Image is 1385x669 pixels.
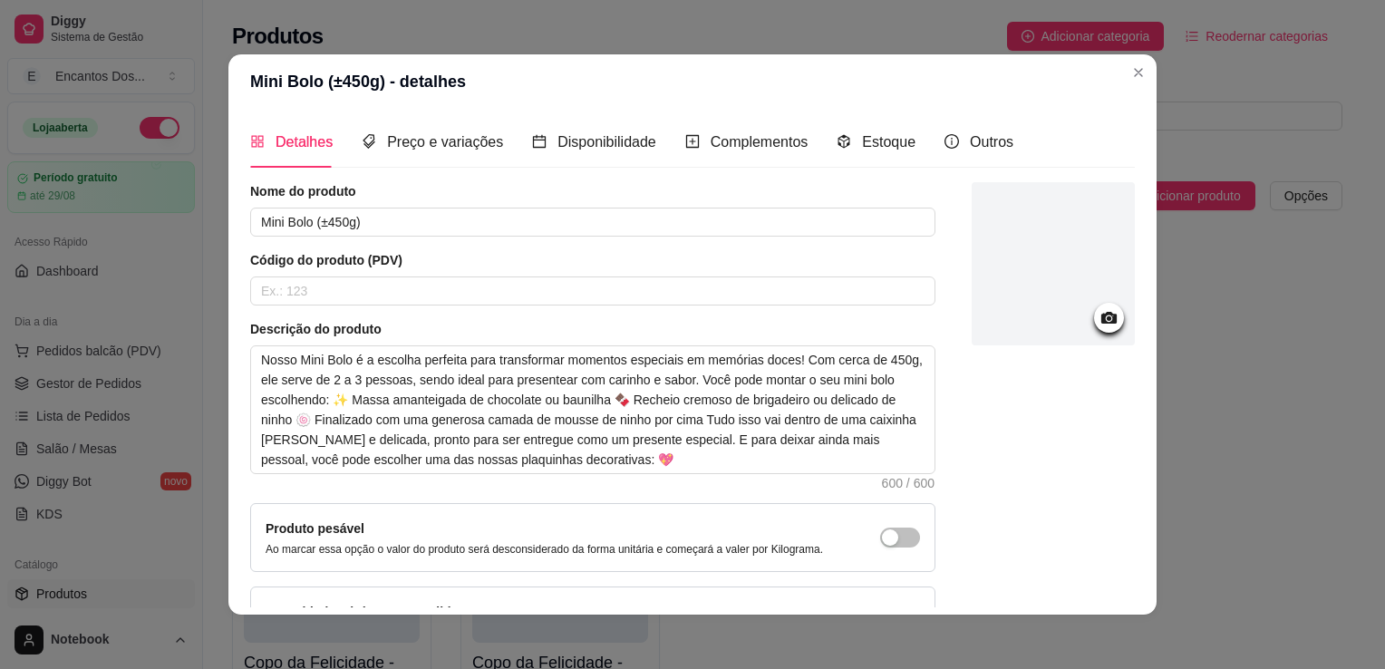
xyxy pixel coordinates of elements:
[1124,58,1153,87] button: Close
[276,134,333,150] span: Detalhes
[532,134,547,149] span: calendar
[685,134,700,149] span: plus-square
[266,521,364,536] label: Produto pesável
[250,182,935,200] article: Nome do produto
[862,134,915,150] span: Estoque
[387,134,503,150] span: Preço e variações
[250,208,935,237] input: Ex.: Hamburguer de costela
[557,134,656,150] span: Disponibilidade
[711,134,809,150] span: Complementos
[250,276,935,305] input: Ex.: 123
[228,54,1157,109] header: Mini Bolo (±450g) - detalhes
[837,134,851,149] span: code-sandbox
[251,346,935,473] textarea: Nosso Mini Bolo é a escolha perfeita para transformar momentos especiais em memórias doces! Com c...
[362,134,376,149] span: tags
[266,605,459,619] label: Quantidade miníma para pedido
[250,134,265,149] span: appstore
[970,134,1013,150] span: Outros
[250,251,935,269] article: Código do produto (PDV)
[266,542,823,557] p: Ao marcar essa opção o valor do produto será desconsiderado da forma unitária e começará a valer ...
[944,134,959,149] span: info-circle
[250,320,935,338] article: Descrição do produto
